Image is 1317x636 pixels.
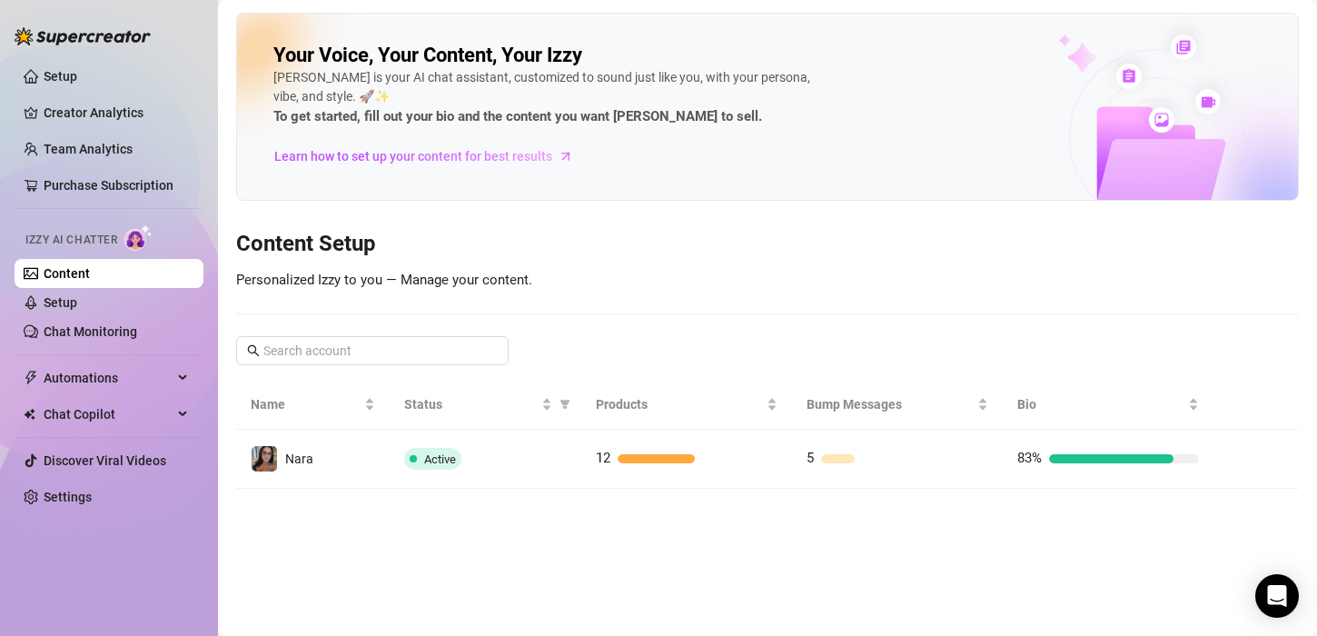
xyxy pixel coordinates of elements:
span: search [247,344,260,357]
span: thunderbolt [24,371,38,385]
span: Chat Copilot [44,400,173,429]
div: Open Intercom Messenger [1255,574,1299,618]
span: Personalized Izzy to you — Manage your content. [236,272,532,288]
span: Active [424,452,456,466]
div: [PERSON_NAME] is your AI chat assistant, customized to sound just like you, with your persona, vi... [273,68,818,128]
input: Search account [263,341,483,361]
a: Content [44,266,90,281]
h3: Content Setup [236,230,1299,259]
th: Bio [1003,380,1213,430]
a: Team Analytics [44,142,133,156]
th: Status [390,380,581,430]
img: Nara [252,446,277,472]
span: 5 [807,450,814,466]
span: Learn how to set up your content for best results [274,146,552,166]
strong: To get started, fill out your bio and the content you want [PERSON_NAME] to sell. [273,108,762,124]
a: Purchase Subscription [44,178,173,193]
span: 83% [1017,450,1042,466]
th: Products [581,380,792,430]
a: Learn how to set up your content for best results [273,142,587,171]
img: AI Chatter [124,224,153,251]
span: Name [251,394,361,414]
span: filter [559,399,570,410]
a: Setup [44,69,77,84]
span: Izzy AI Chatter [25,232,117,249]
span: Bump Messages [807,394,974,414]
span: filter [556,391,574,418]
span: Nara [285,452,313,466]
a: Settings [44,490,92,504]
th: Bump Messages [792,380,1003,430]
img: ai-chatter-content-library-cLFOSyPT.png [1016,15,1298,200]
span: 12 [596,450,610,466]
a: Setup [44,295,77,310]
h2: Your Voice, Your Content, Your Izzy [273,43,582,68]
span: arrow-right [557,147,575,165]
a: Creator Analytics [44,98,189,127]
img: logo-BBDzfeDw.svg [15,27,151,45]
a: Discover Viral Videos [44,453,166,468]
th: Name [236,380,390,430]
span: Products [596,394,763,414]
span: Automations [44,363,173,393]
a: Chat Monitoring [44,324,137,339]
img: Chat Copilot [24,408,35,421]
span: Status [404,394,538,414]
span: Bio [1017,394,1184,414]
